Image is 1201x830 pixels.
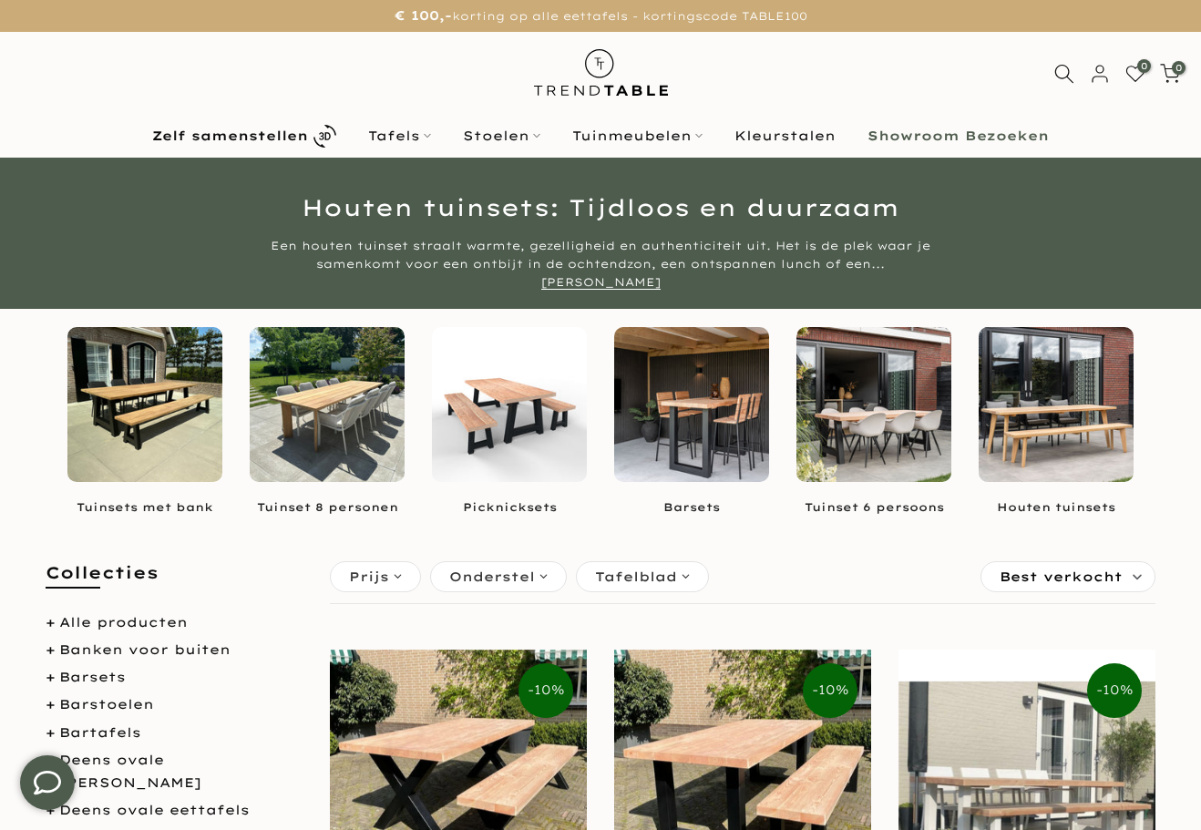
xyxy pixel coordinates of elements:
div: Een houten tuinset straalt warmte, gezelligheid en authenticiteit uit. Het is de plek waar je sam... [259,237,942,292]
a: Zelf samenstellen [137,120,353,152]
span: Tafelblad [595,567,677,587]
a: Showroom Bezoeken [852,125,1065,147]
span: 0 [1172,61,1186,75]
a: Kleurstalen [719,125,852,147]
h5: Collecties [46,561,303,602]
span: 0 [1137,59,1151,73]
a: 0 [1125,64,1145,84]
strong: € 100,- [395,7,452,24]
a: Banken voor buiten [59,641,231,658]
span: -10% [803,663,857,718]
a: 0 [1160,64,1180,84]
b: Showroom Bezoeken [867,129,1049,142]
a: Deens ovale [PERSON_NAME] [59,752,201,791]
a: Alle producten [59,614,188,630]
a: Deens ovale eettafels [59,802,250,818]
span: -10% [518,663,573,718]
p: korting op alle eettafels - kortingscode TABLE100 [23,5,1178,27]
a: Tuinmeubelen [557,125,719,147]
span: Best verkocht [1000,562,1123,591]
a: Stoelen [447,125,557,147]
label: Sorteren:Best verkocht [981,562,1155,591]
a: Tafels [353,125,447,147]
a: Tuinsets met bank [67,500,222,516]
b: Zelf samenstellen [152,129,308,142]
a: Tuinset 6 persoons [796,500,951,516]
a: Tuinset 8 personen [250,500,405,516]
a: Barsets [59,669,126,685]
a: [PERSON_NAME] [541,275,661,290]
span: -10% [1087,663,1142,718]
a: Bartafels [59,724,141,741]
span: Prijs [349,567,389,587]
img: trend-table [521,32,681,113]
a: Barsets [614,500,769,516]
iframe: toggle-frame [2,737,93,828]
h1: Houten tuinsets: Tijdloos en duurzaam [67,196,1134,219]
span: Onderstel [449,567,535,587]
a: Picknicksets [432,500,587,516]
a: Houten tuinsets [979,500,1134,516]
a: Barstoelen [59,696,154,712]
